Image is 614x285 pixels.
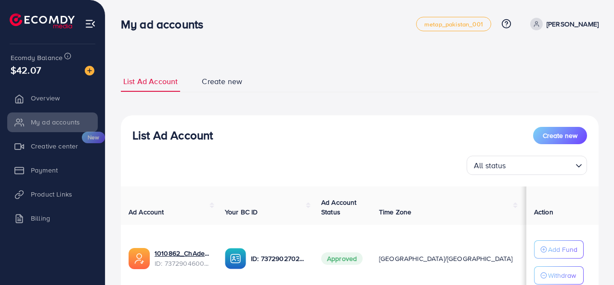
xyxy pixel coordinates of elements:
span: Time Zone [379,207,411,217]
a: metap_pakistan_001 [416,17,491,31]
span: $42.07 [11,63,41,77]
button: Withdraw [534,266,584,285]
span: ID: 7372904600606605329 [155,259,209,268]
div: <span class='underline'>1010862_ChAdeel_1716638137788</span></br>7372904600606605329 [155,248,209,268]
span: Your BC ID [225,207,258,217]
span: Ecomdy Balance [11,53,63,62]
span: Create new [543,131,577,140]
img: image [85,66,94,75]
p: ID: 7372902702914977793 [251,253,306,264]
button: Create new [533,127,587,144]
button: Add Fund [534,240,584,259]
span: Create new [202,76,242,87]
a: [PERSON_NAME] [526,18,599,30]
input: Search for option [509,157,572,173]
p: Withdraw [548,270,576,281]
span: metap_pakistan_001 [424,21,483,27]
span: All status [472,159,508,173]
h3: My ad accounts [121,17,211,31]
h3: List Ad Account [132,128,213,142]
p: [PERSON_NAME] [547,18,599,30]
img: logo [10,13,75,28]
img: ic-ba-acc.ded83a64.svg [225,248,246,269]
span: List Ad Account [123,76,178,87]
p: Add Fund [548,244,577,255]
span: Ad Account [129,207,164,217]
a: 1010862_ChAdeel_1716638137788 [155,248,209,258]
div: Search for option [467,156,587,175]
span: Ad Account Status [321,198,357,217]
img: menu [85,18,96,29]
span: Approved [321,252,363,265]
span: [GEOGRAPHIC_DATA]/[GEOGRAPHIC_DATA] [379,254,513,263]
span: Action [534,207,553,217]
img: ic-ads-acc.e4c84228.svg [129,248,150,269]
